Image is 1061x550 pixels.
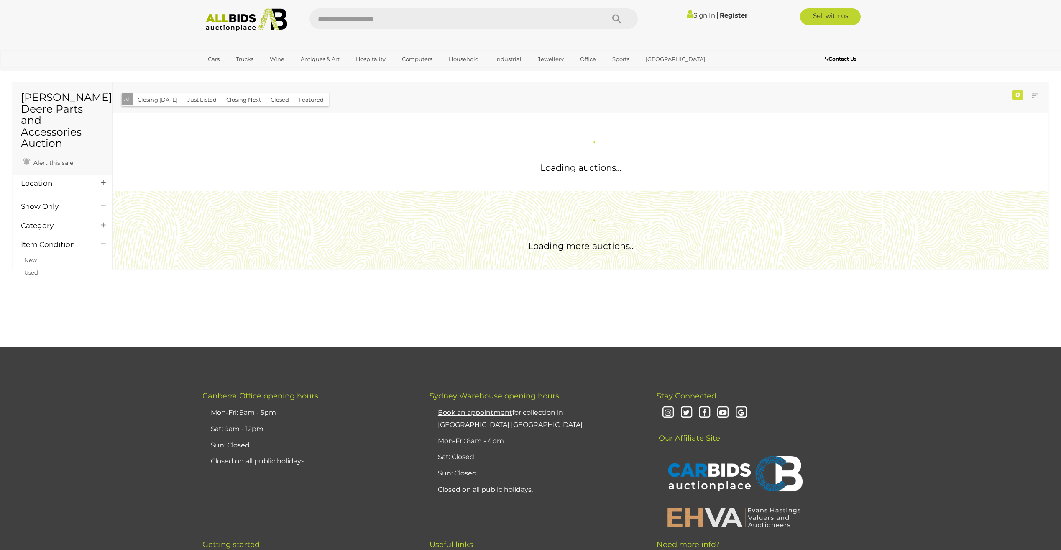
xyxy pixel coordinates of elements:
li: Sat: Closed [436,449,636,465]
i: Twitter [679,406,694,420]
a: Office [575,52,601,66]
a: Hospitality [350,52,391,66]
img: EHVA | Evans Hastings Valuers and Auctioneers [663,506,805,528]
a: Jewellery [532,52,569,66]
li: Mon-Fri: 8am - 4pm [436,433,636,450]
i: Google [734,406,749,420]
span: Our Affiliate Site [657,421,720,443]
i: Facebook [697,406,712,420]
a: Register [720,11,747,19]
button: Just Listed [182,93,222,106]
span: Loading more auctions.. [528,241,633,251]
button: Featured [294,93,329,106]
a: Contact Us [825,54,859,64]
a: [GEOGRAPHIC_DATA] [640,52,711,66]
span: Need more info? [657,540,719,549]
li: Sun: Closed [209,437,409,454]
div: 0 [1012,90,1023,100]
button: Closed [266,93,294,106]
a: Cars [202,52,225,66]
span: Getting started [202,540,260,549]
a: Used [24,269,38,276]
button: Search [596,8,638,29]
a: Computers [396,52,438,66]
a: Book an appointmentfor collection in [GEOGRAPHIC_DATA] [GEOGRAPHIC_DATA] [438,409,583,429]
span: Canberra Office opening hours [202,391,318,401]
h4: Category [21,222,88,230]
span: Loading auctions... [540,162,621,173]
b: Contact Us [825,56,856,62]
span: Stay Connected [657,391,716,401]
a: Alert this sale [21,156,75,168]
i: Instagram [661,406,675,420]
li: Sun: Closed [436,465,636,482]
h1: [PERSON_NAME] Deere Parts and Accessories Auction [21,92,104,149]
a: Antiques & Art [295,52,345,66]
h4: Show Only [21,203,88,211]
img: CARBIDS Auctionplace [663,447,805,502]
h4: Location [21,180,88,188]
button: Closing [DATE] [133,93,183,106]
h4: Item Condition [21,241,88,249]
a: Sign In [687,11,715,19]
button: All [122,93,133,105]
li: Sat: 9am - 12pm [209,421,409,437]
a: Trucks [230,52,259,66]
u: Book an appointment [438,409,512,416]
a: Industrial [490,52,527,66]
li: Mon-Fri: 9am - 5pm [209,405,409,421]
i: Youtube [716,406,730,420]
li: Closed on all public holidays. [436,482,636,498]
span: | [716,10,718,20]
a: Household [443,52,484,66]
img: Allbids.com.au [201,8,292,31]
a: Wine [264,52,290,66]
a: Sell with us [800,8,861,25]
li: Closed on all public holidays. [209,453,409,470]
span: Useful links [430,540,473,549]
button: Closing Next [221,93,266,106]
a: New [24,257,37,263]
span: Sydney Warehouse opening hours [430,391,559,401]
span: Alert this sale [31,159,73,167]
a: Sports [607,52,635,66]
